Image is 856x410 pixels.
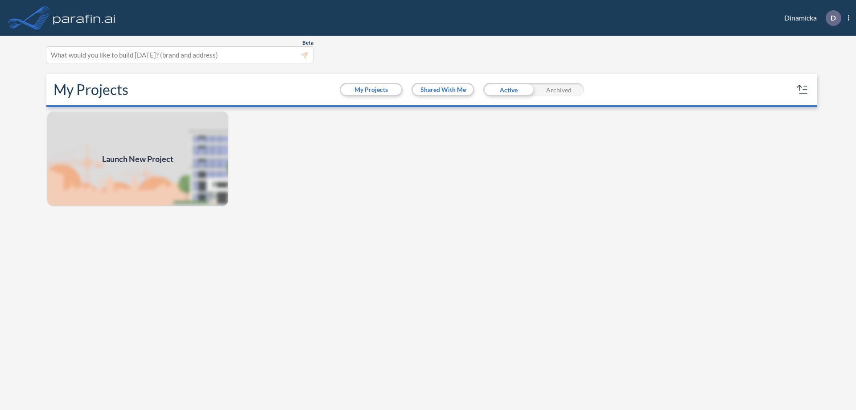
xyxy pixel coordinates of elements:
[302,39,313,46] span: Beta
[46,111,229,207] img: add
[53,81,128,98] h2: My Projects
[795,83,810,97] button: sort
[831,14,836,22] p: D
[341,84,401,95] button: My Projects
[771,10,849,26] div: Dinamicka
[102,153,173,165] span: Launch New Project
[534,83,584,96] div: Archived
[51,9,117,27] img: logo
[413,84,473,95] button: Shared With Me
[46,111,229,207] a: Launch New Project
[483,83,534,96] div: Active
